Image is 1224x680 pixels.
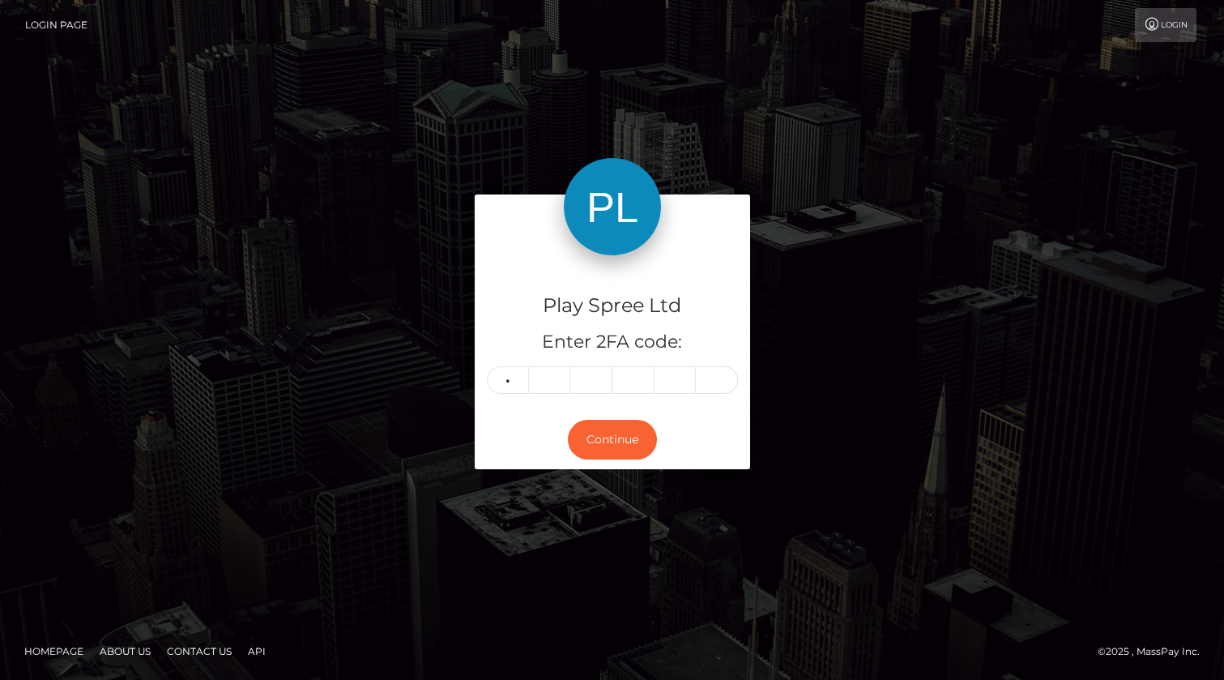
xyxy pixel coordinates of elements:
a: Contact Us [160,639,238,664]
a: Login Page [25,8,87,42]
a: API [241,639,272,664]
a: Login [1135,8,1196,42]
img: Play Spree Ltd [564,158,661,255]
div: © 2025 , MassPay Inc. [1098,643,1212,661]
button: Continue [568,420,657,460]
h5: Enter 2FA code: [487,330,738,355]
h4: Play Spree Ltd [487,292,738,320]
a: Homepage [18,639,90,664]
a: About Us [93,639,157,664]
